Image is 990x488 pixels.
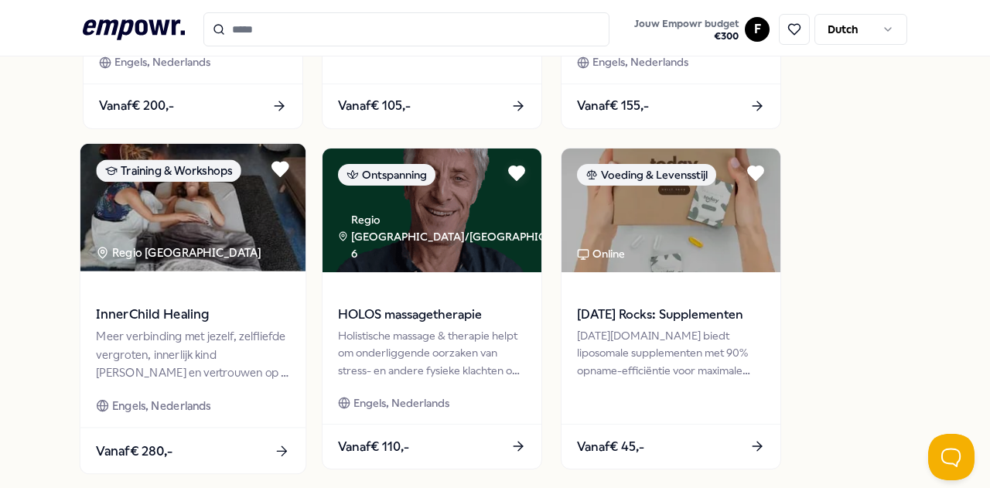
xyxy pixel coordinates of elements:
img: package image [80,144,305,271]
div: Regio [GEOGRAPHIC_DATA] [96,244,264,261]
div: Meer verbinding met jezelf, zelfliefde vergroten, innerlijk kind [PERSON_NAME] en vertrouwen op j... [96,328,289,381]
span: Vanaf € 105,- [338,96,411,116]
div: Regio [GEOGRAPHIC_DATA]/[GEOGRAPHIC_DATA] + 6 [338,211,594,263]
iframe: Help Scout Beacon - Open [928,434,975,480]
a: package imageVoeding & LevensstijlOnline[DATE] Rocks: Supplementen[DATE][DOMAIN_NAME] biedt lipos... [561,148,781,469]
button: Jouw Empowr budget€300 [631,15,742,46]
button: F [745,17,770,42]
div: [DATE][DOMAIN_NAME] biedt liposomale supplementen met 90% opname-efficiëntie voor maximale gezond... [577,327,765,379]
img: package image [562,148,780,272]
input: Search for products, categories or subcategories [203,12,610,46]
span: Vanaf € 110,- [338,437,409,457]
span: InnerChild Healing [96,305,289,325]
span: Engels, Nederlands [114,53,210,70]
span: HOLOS massagetherapie [338,305,526,325]
a: Jouw Empowr budget€300 [628,13,745,46]
img: package image [323,148,541,272]
span: Vanaf € 155,- [577,96,649,116]
span: Engels, Nederlands [592,53,688,70]
span: [DATE] Rocks: Supplementen [577,305,765,325]
span: Vanaf € 45,- [577,437,644,457]
span: € 300 [634,30,739,43]
a: package imageOntspanningRegio [GEOGRAPHIC_DATA]/[GEOGRAPHIC_DATA] + 6HOLOS massagetherapieHolisti... [322,148,542,469]
div: Holistische massage & therapie helpt om onderliggende oorzaken van stress- en andere fysieke klac... [338,327,526,379]
div: Training & Workshops [96,159,241,182]
span: Vanaf € 280,- [96,440,172,460]
span: Jouw Empowr budget [634,18,739,30]
div: Online [577,245,625,262]
a: package imageTraining & WorkshopsRegio [GEOGRAPHIC_DATA] InnerChild HealingMeer verbinding met je... [79,142,306,474]
span: Engels, Nederlands [353,394,449,411]
span: Engels, Nederlands [112,397,211,415]
span: Vanaf € 200,- [99,96,174,116]
div: Voeding & Levensstijl [577,164,716,186]
div: Ontspanning [338,164,435,186]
